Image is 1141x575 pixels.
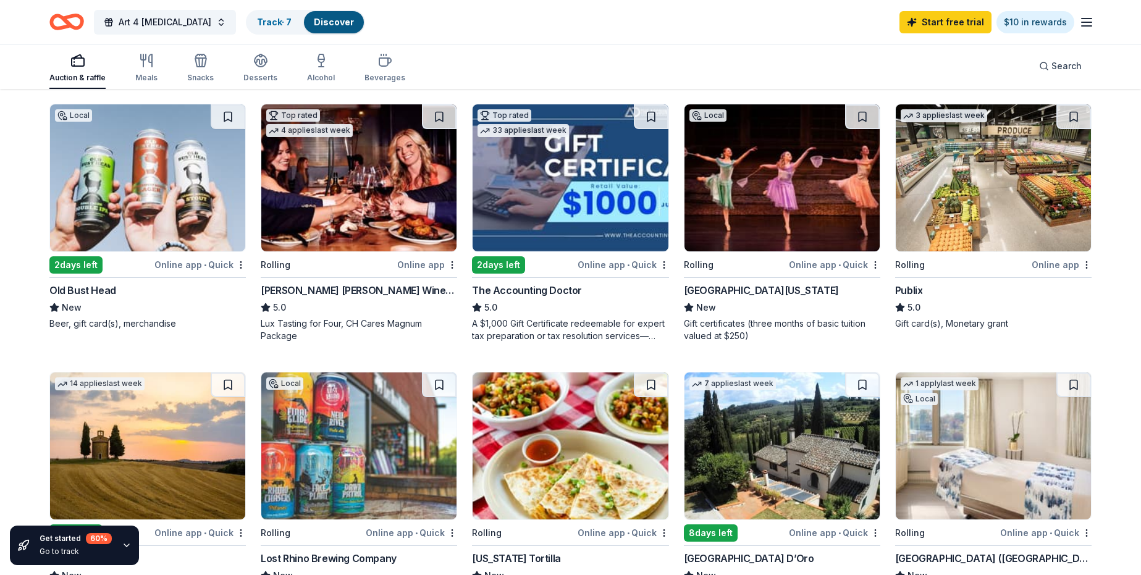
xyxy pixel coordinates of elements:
[838,528,841,538] span: •
[397,257,457,272] div: Online app
[49,48,106,89] button: Auction & raffle
[49,317,246,330] div: Beer, gift card(s), merchandise
[266,124,353,137] div: 4 applies last week
[896,104,1091,251] img: Image for Publix
[261,104,457,251] img: Image for Cooper's Hawk Winery and Restaurants
[243,73,277,83] div: Desserts
[273,300,286,315] span: 5.0
[901,377,979,390] div: 1 apply last week
[1029,54,1092,78] button: Search
[49,73,106,83] div: Auction & raffle
[696,300,716,315] span: New
[895,283,923,298] div: Publix
[684,524,738,542] div: 8 days left
[1032,257,1092,272] div: Online app
[684,104,880,251] img: Image for Greater Washington Dance Center
[684,372,880,519] img: Image for Villa Sogni D’Oro
[684,551,814,566] div: [GEOGRAPHIC_DATA] D’Oro
[187,48,214,89] button: Snacks
[50,372,245,519] img: Image for AF Travel Ideas
[472,317,668,342] div: A $1,000 Gift Certificate redeemable for expert tax preparation or tax resolution services—recipi...
[261,551,397,566] div: Lost Rhino Brewing Company
[578,525,669,540] div: Online app Quick
[473,104,668,251] img: Image for The Accounting Doctor
[1000,525,1092,540] div: Online app Quick
[478,109,531,122] div: Top rated
[314,17,354,27] a: Discover
[49,256,103,274] div: 2 days left
[472,551,560,566] div: [US_STATE] Tortilla
[472,256,525,274] div: 2 days left
[266,109,320,122] div: Top rated
[86,533,112,544] div: 60 %
[472,526,502,540] div: Rolling
[907,300,920,315] span: 5.0
[94,10,236,35] button: Art 4 [MEDICAL_DATA]
[154,257,246,272] div: Online app Quick
[364,48,405,89] button: Beverages
[55,109,92,122] div: Local
[689,109,726,122] div: Local
[895,258,925,272] div: Rolling
[895,551,1092,566] div: [GEOGRAPHIC_DATA] ([GEOGRAPHIC_DATA])
[1051,59,1082,73] span: Search
[578,257,669,272] div: Online app Quick
[901,393,938,405] div: Local
[684,104,880,342] a: Image for Greater Washington Dance CenterLocalRollingOnline app•Quick[GEOGRAPHIC_DATA][US_STATE]N...
[135,48,158,89] button: Meals
[49,104,246,330] a: Image for Old Bust HeadLocal2days leftOnline app•QuickOld Bust HeadNewBeer, gift card(s), merchan...
[478,124,569,137] div: 33 applies last week
[627,260,629,270] span: •
[119,15,211,30] span: Art 4 [MEDICAL_DATA]
[472,104,668,342] a: Image for The Accounting DoctorTop rated33 applieslast week2days leftOnline app•QuickThe Accounti...
[472,283,582,298] div: The Accounting Doctor
[261,258,290,272] div: Rolling
[838,260,841,270] span: •
[684,258,714,272] div: Rolling
[1050,528,1052,538] span: •
[307,48,335,89] button: Alcohol
[364,73,405,83] div: Beverages
[366,525,457,540] div: Online app Quick
[261,317,457,342] div: Lux Tasting for Four, CH Cares Magnum Package
[187,73,214,83] div: Snacks
[40,533,112,544] div: Get started
[689,377,776,390] div: 7 applies last week
[261,526,290,540] div: Rolling
[684,317,880,342] div: Gift certificates (three months of basic tuition valued at $250)
[257,17,292,27] a: Track· 7
[895,317,1092,330] div: Gift card(s), Monetary grant
[996,11,1074,33] a: $10 in rewards
[261,372,457,519] img: Image for Lost Rhino Brewing Company
[266,377,303,390] div: Local
[895,104,1092,330] a: Image for Publix3 applieslast weekRollingOnline appPublix5.0Gift card(s), Monetary grant
[896,372,1091,519] img: Image for Salamander Resort (Middleburg)
[243,48,277,89] button: Desserts
[246,10,365,35] button: Track· 7Discover
[204,260,206,270] span: •
[789,257,880,272] div: Online app Quick
[415,528,418,538] span: •
[55,377,145,390] div: 14 applies last week
[62,300,82,315] span: New
[901,109,987,122] div: 3 applies last week
[50,104,245,251] img: Image for Old Bust Head
[899,11,992,33] a: Start free trial
[135,73,158,83] div: Meals
[40,547,112,556] div: Go to track
[789,525,880,540] div: Online app Quick
[627,528,629,538] span: •
[49,283,116,298] div: Old Bust Head
[261,104,457,342] a: Image for Cooper's Hawk Winery and RestaurantsTop rated4 applieslast weekRollingOnline app[PERSON...
[473,372,668,519] img: Image for California Tortilla
[684,283,839,298] div: [GEOGRAPHIC_DATA][US_STATE]
[307,73,335,83] div: Alcohol
[484,300,497,315] span: 5.0
[895,526,925,540] div: Rolling
[261,283,457,298] div: [PERSON_NAME] [PERSON_NAME] Winery and Restaurants
[49,7,84,36] a: Home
